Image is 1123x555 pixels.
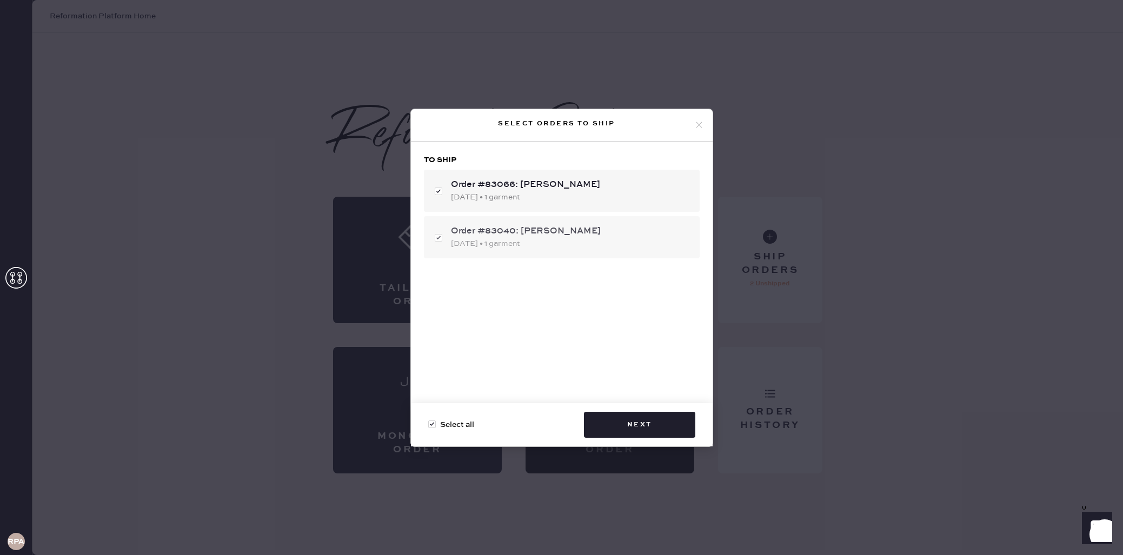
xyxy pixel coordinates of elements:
[451,178,691,191] div: Order #83066: [PERSON_NAME]
[8,538,24,545] h3: RPA
[451,191,691,203] div: [DATE] • 1 garment
[1072,506,1118,553] iframe: Front Chat
[451,238,691,250] div: [DATE] • 1 garment
[440,419,474,431] span: Select all
[584,412,695,438] button: Next
[424,155,700,165] h3: To ship
[451,225,691,238] div: Order #83040: [PERSON_NAME]
[420,117,694,130] div: Select orders to ship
